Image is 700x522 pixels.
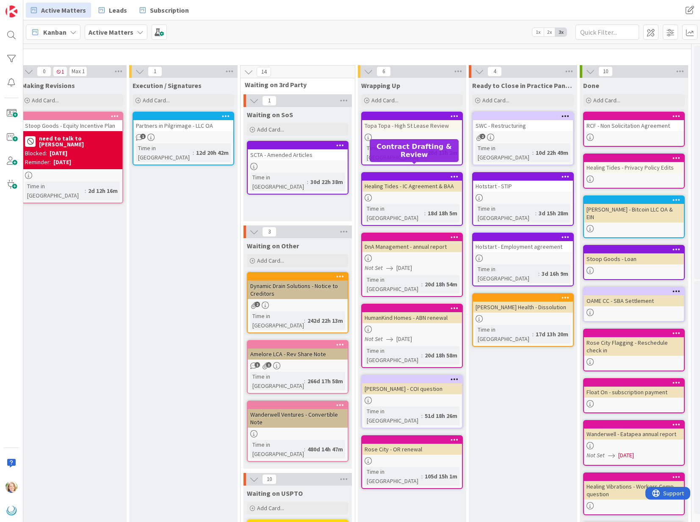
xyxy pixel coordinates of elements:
[365,204,424,223] div: Time in [GEOGRAPHIC_DATA]
[421,351,423,360] span: :
[247,242,299,250] span: Waiting on Other
[423,411,459,420] div: 51d 18h 26m
[361,112,463,165] a: Topa Topa - High St Lease ReviewTime in [GEOGRAPHIC_DATA]:20d 13h 2m
[248,409,348,428] div: Wanderwell Ventures - Convertible Note
[584,429,684,440] div: Wanderwell - Eatapea annual report
[473,302,573,313] div: [PERSON_NAME] Health - Dissolution
[25,158,51,167] div: Reminder:
[32,96,59,104] span: Add Card...
[247,141,349,195] a: SCTA - Amended ArticlesTime in [GEOGRAPHIC_DATA]:30d 22h 38m
[365,335,383,343] i: Not Set
[257,126,284,133] span: Add Card...
[135,3,194,18] a: Subscription
[25,149,47,158] div: Blocked:
[304,376,305,386] span: :
[255,302,260,307] span: 2
[473,241,573,252] div: Hotstart - Employment agreement
[361,304,463,368] a: HumanKind Homes - ABN renewalNot Set[DATE]Time in [GEOGRAPHIC_DATA]:20d 18h 58m
[86,186,120,195] div: 2d 12h 16m
[6,505,17,517] img: avatar
[583,420,685,466] a: Wanderwell - Eatapea annual reportNot Set[DATE]
[593,96,620,104] span: Add Card...
[583,154,685,189] a: Healing Tides - Privacy Policy Edits
[421,411,423,420] span: :
[618,451,634,460] span: [DATE]
[365,264,383,272] i: Not Set
[150,5,189,15] span: Subscription
[362,120,462,131] div: Topa Topa - High St Lease Review
[50,149,67,158] div: [DATE]
[532,148,534,157] span: :
[535,209,537,218] span: :
[248,401,348,428] div: Wanderwell Ventures - Convertible Note
[426,209,459,218] div: 18d 18h 5m
[361,172,463,226] a: Healing Tides - IC Agreement & BAATime in [GEOGRAPHIC_DATA]:18d 18h 5m
[365,346,421,365] div: Time in [GEOGRAPHIC_DATA]
[376,66,391,77] span: 6
[587,451,605,459] i: Not Set
[39,135,120,147] b: need to talk to [PERSON_NAME]
[133,113,233,131] div: Partners in Pilgrimage - LLC OA
[247,401,349,462] a: Wanderwell Ventures - Convertible NoteTime in [GEOGRAPHIC_DATA]:480d 14h 47m
[305,376,345,386] div: 266d 17h 58m
[262,227,277,237] span: 3
[584,246,684,264] div: Stoop Goods - Loan
[43,27,66,37] span: Kanban
[365,407,421,425] div: Time in [GEOGRAPHIC_DATA]
[472,172,574,226] a: Hotstart - STIPTime in [GEOGRAPHIC_DATA]:3d 15h 28m
[262,96,277,106] span: 1
[257,257,284,264] span: Add Card...
[473,173,573,192] div: Hotstart - STIP
[22,120,122,131] div: Stoop Goods - Equity Incentive Plan
[25,181,85,200] div: Time in [GEOGRAPHIC_DATA]
[540,269,570,278] div: 3d 16h 9m
[136,143,193,162] div: Time in [GEOGRAPHIC_DATA]
[583,112,685,147] a: RCF - Non Solicitation Agreement
[421,280,423,289] span: :
[250,173,307,191] div: Time in [GEOGRAPHIC_DATA]
[584,473,684,500] div: Healing Vibrations - Workers Comp question
[362,312,462,323] div: HumanKind Homes - ABN renewal
[534,148,570,157] div: 10d 22h 49m
[365,275,421,294] div: Time in [GEOGRAPHIC_DATA]
[133,112,234,165] a: Partners in Pilgrimage - LLC OATime in [GEOGRAPHIC_DATA]:12d 20h 42m
[472,112,574,165] a: SWC - RestructuringTime in [GEOGRAPHIC_DATA]:10d 22h 49m
[257,67,271,77] span: 14
[473,181,573,192] div: Hotstart - STIP
[362,173,462,192] div: Healing Tides - IC Agreement & BAA
[193,148,194,157] span: :
[247,110,293,119] span: Waiting on SoS
[575,25,639,40] input: Quick Filter...
[248,349,348,360] div: Amelore LCA - Rev Share Note
[18,1,39,11] span: Support
[266,362,271,368] span: 1
[365,143,424,162] div: Time in [GEOGRAPHIC_DATA]
[584,481,684,500] div: Healing Vibrations - Workers Comp question
[487,66,502,77] span: 4
[555,28,567,36] span: 3x
[305,316,345,325] div: 242d 22h 13m
[248,273,348,299] div: Dynamic Drain Solutions - Notice to Creditors
[476,264,538,283] div: Time in [GEOGRAPHIC_DATA]
[584,337,684,356] div: Rose City Flagging - Reschedule check in
[476,143,532,162] div: Time in [GEOGRAPHIC_DATA]
[250,372,304,390] div: Time in [GEOGRAPHIC_DATA]
[421,472,423,481] span: :
[537,209,570,218] div: 3d 15h 28m
[140,134,146,139] span: 1
[584,154,684,173] div: Healing Tides - Privacy Policy Edits
[362,181,462,192] div: Healing Tides - IC Agreement & BAA
[361,233,463,297] a: DnA Management - annual reportNot Set[DATE]Time in [GEOGRAPHIC_DATA]:20d 18h 54m
[584,204,684,223] div: [PERSON_NAME] - Bitcoin LLC OA & EIN
[532,28,544,36] span: 1x
[583,473,685,515] a: Healing Vibrations - Workers Comp question
[41,5,86,15] span: Active Matters
[584,330,684,356] div: Rose City Flagging - Reschedule check in
[94,3,132,18] a: Leads
[584,295,684,306] div: OAME CC - SBA Settlement
[304,445,305,454] span: :
[584,379,684,398] div: Float On - subscription payment
[584,113,684,131] div: RCF - Non Solicitation Agreement
[148,66,162,77] span: 1
[396,335,412,343] span: [DATE]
